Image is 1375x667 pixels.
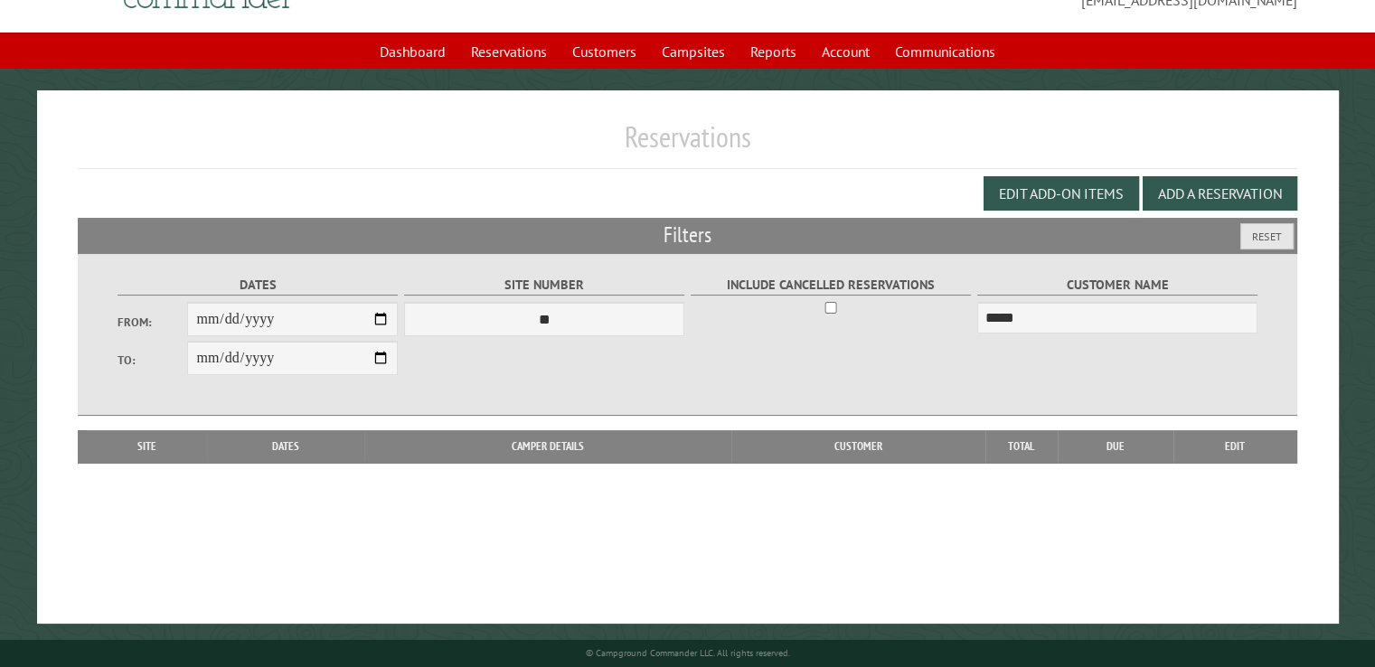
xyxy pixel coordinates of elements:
[884,34,1006,69] a: Communications
[460,34,558,69] a: Reservations
[1173,430,1297,463] th: Edit
[1240,223,1294,249] button: Reset
[118,314,188,331] label: From:
[811,34,881,69] a: Account
[985,430,1058,463] th: Total
[118,275,399,296] label: Dates
[369,34,457,69] a: Dashboard
[651,34,736,69] a: Campsites
[78,218,1297,252] h2: Filters
[586,647,790,659] small: © Campground Commander LLC. All rights reserved.
[977,275,1258,296] label: Customer Name
[731,430,985,463] th: Customer
[1143,176,1297,211] button: Add a Reservation
[1058,430,1173,463] th: Due
[118,352,188,369] label: To:
[364,430,731,463] th: Camper Details
[984,176,1139,211] button: Edit Add-on Items
[404,275,685,296] label: Site Number
[739,34,807,69] a: Reports
[561,34,647,69] a: Customers
[87,430,207,463] th: Site
[207,430,364,463] th: Dates
[78,119,1297,169] h1: Reservations
[691,275,972,296] label: Include Cancelled Reservations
